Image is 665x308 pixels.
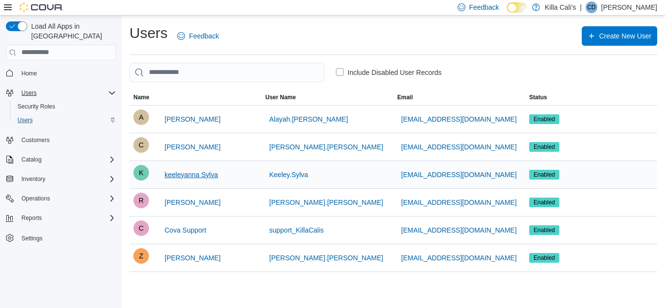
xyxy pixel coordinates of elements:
p: Killa Cali's [545,1,576,13]
span: Enabled [529,114,559,124]
button: Users [10,113,120,127]
span: [EMAIL_ADDRESS][DOMAIN_NAME] [401,198,517,207]
a: Customers [18,134,54,146]
span: Keeley.Sylva [269,170,308,180]
span: Alayah.[PERSON_NAME] [269,114,348,124]
span: Enabled [534,143,555,151]
span: CD [587,1,595,13]
span: Enabled [529,142,559,152]
span: Feedback [469,2,499,12]
span: Enabled [534,254,555,262]
span: [PERSON_NAME] [165,198,221,207]
span: Users [14,114,116,126]
button: Catalog [18,154,45,165]
span: [EMAIL_ADDRESS][DOMAIN_NAME] [401,114,517,124]
div: Ryan [133,193,149,208]
button: [EMAIL_ADDRESS][DOMAIN_NAME] [397,248,520,268]
span: [PERSON_NAME] [165,253,221,263]
nav: Complex example [6,62,116,271]
button: [EMAIL_ADDRESS][DOMAIN_NAME] [397,109,520,129]
img: Cova [19,2,63,12]
span: Enabled [534,115,555,124]
button: [PERSON_NAME] [161,193,224,212]
button: Operations [18,193,54,204]
p: [PERSON_NAME] [601,1,657,13]
button: Operations [2,192,120,205]
span: C [139,220,144,236]
h1: Users [129,23,167,43]
span: Enabled [529,198,559,207]
button: [EMAIL_ADDRESS][DOMAIN_NAME] [397,193,520,212]
button: Settings [2,231,120,245]
div: Zachary [133,248,149,264]
span: User Name [265,93,296,101]
button: Reports [2,211,120,225]
span: Load All Apps in [GEOGRAPHIC_DATA] [27,21,116,41]
span: Inventory [21,175,45,183]
button: Reports [18,212,46,224]
button: [PERSON_NAME].[PERSON_NAME] [265,248,387,268]
button: Users [2,86,120,100]
button: Security Roles [10,100,120,113]
span: Status [529,93,547,101]
span: Email [397,93,413,101]
button: [EMAIL_ADDRESS][DOMAIN_NAME] [397,220,520,240]
span: Inventory [18,173,116,185]
span: Enabled [529,225,559,235]
a: Settings [18,233,46,244]
button: Keeley.Sylva [265,165,312,184]
div: Cova [133,220,149,236]
span: [EMAIL_ADDRESS][DOMAIN_NAME] [401,225,517,235]
span: Home [21,70,37,77]
span: [EMAIL_ADDRESS][DOMAIN_NAME] [401,253,517,263]
span: Operations [18,193,116,204]
span: Settings [18,232,116,244]
button: [EMAIL_ADDRESS][DOMAIN_NAME] [397,165,520,184]
p: | [580,1,582,13]
span: Catalog [21,156,41,163]
button: Inventory [18,173,49,185]
button: [PERSON_NAME] [161,109,224,129]
span: [PERSON_NAME].[PERSON_NAME] [269,198,383,207]
button: [EMAIL_ADDRESS][DOMAIN_NAME] [397,137,520,157]
span: [PERSON_NAME] [165,114,221,124]
input: Dark Mode [507,2,527,13]
span: Settings [21,235,42,242]
div: Callie Dill [586,1,597,13]
span: Catalog [18,154,116,165]
span: Operations [21,195,50,202]
a: Home [18,68,41,79]
button: [PERSON_NAME].[PERSON_NAME] [265,137,387,157]
span: C [139,137,144,153]
span: Security Roles [18,103,55,110]
span: Name [133,93,149,101]
button: Create New User [582,26,657,46]
span: Feedback [189,31,219,41]
span: Security Roles [14,101,116,112]
span: Enabled [534,170,555,179]
button: [PERSON_NAME] [161,137,224,157]
span: [PERSON_NAME].[PERSON_NAME] [269,142,383,152]
span: Cova Support [165,225,206,235]
button: Inventory [2,172,120,186]
span: k [139,165,144,181]
span: Reports [21,214,42,222]
div: keeleyanna [133,165,149,181]
span: [PERSON_NAME].[PERSON_NAME] [269,253,383,263]
a: Security Roles [14,101,59,112]
span: R [139,193,144,208]
button: Customers [2,133,120,147]
button: Home [2,66,120,80]
span: Enabled [534,226,555,235]
button: [PERSON_NAME].[PERSON_NAME] [265,193,387,212]
span: Enabled [534,198,555,207]
span: Create New User [599,31,651,41]
span: Reports [18,212,116,224]
div: Callie [133,137,149,153]
span: Enabled [529,253,559,263]
a: Users [14,114,37,126]
button: support_KillaCalis [265,220,328,240]
a: Feedback [173,26,222,46]
span: Users [18,87,116,99]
